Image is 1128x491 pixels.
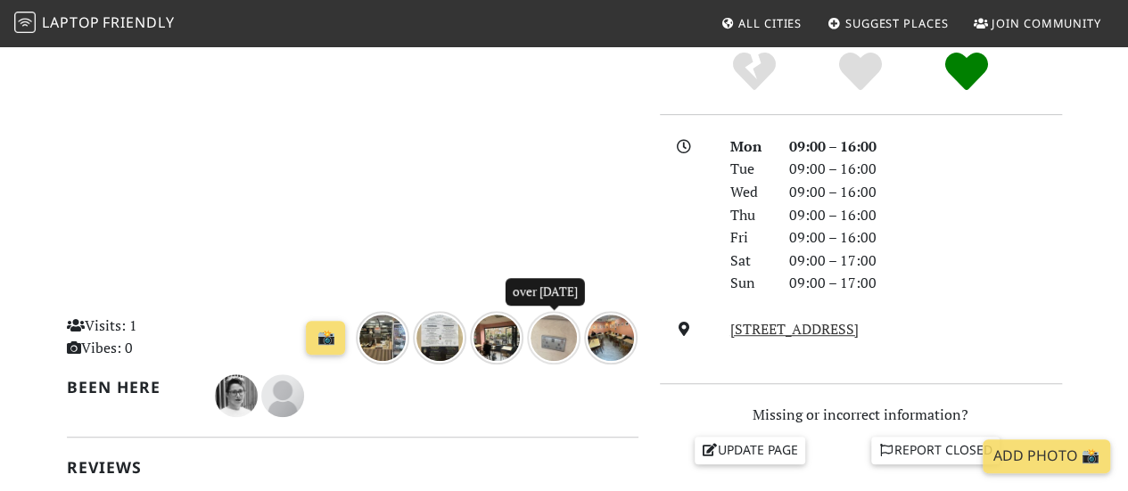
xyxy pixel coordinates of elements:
[660,404,1062,427] p: Missing or incorrect information?
[730,319,859,339] a: [STREET_ADDRESS]
[720,250,778,273] div: Sat
[720,135,778,159] div: Mon
[845,15,949,31] span: Suggest Places
[778,181,1073,204] div: 09:00 – 16:00
[720,181,778,204] div: Wed
[67,458,638,477] h2: Reviews
[67,315,243,360] p: Visits: 1 Vibes: 0
[413,311,466,364] img: over 1 year ago
[738,15,802,31] span: All Cities
[506,278,585,305] div: over [DATE]
[820,7,956,39] a: Suggest Places
[306,321,345,355] a: 📸
[778,204,1073,227] div: 09:00 – 16:00
[470,311,523,364] img: over 1 year ago
[14,8,175,39] a: LaptopFriendly LaptopFriendly
[527,311,580,364] img: over 1 year ago
[778,158,1073,181] div: 09:00 – 16:00
[356,326,413,346] a: over 1 year ago
[778,272,1073,295] div: 09:00 – 17:00
[261,374,304,417] img: blank-535327c66bd565773addf3077783bbfce4b00ec00e9fd257753287c682c7fa38.png
[967,7,1108,39] a: Join Community
[67,378,193,397] h2: Been here
[14,12,36,33] img: LaptopFriendly
[778,226,1073,250] div: 09:00 – 16:00
[356,311,409,364] img: over 1 year ago
[261,384,304,404] span: Sian Cooper
[808,50,914,94] div: Yes
[584,311,638,364] img: over 1 year ago
[215,374,258,417] img: 6149-rhona.jpg
[103,12,174,32] span: Friendly
[720,226,778,250] div: Fri
[470,326,527,346] a: over 1 year ago
[413,326,470,346] a: over 1 year ago
[913,50,1019,94] div: Definitely!
[527,326,584,346] a: over 1 year ago
[720,158,778,181] div: Tue
[702,50,808,94] div: No
[713,7,809,39] a: All Cities
[778,135,1073,159] div: 09:00 – 16:00
[42,12,100,32] span: Laptop
[215,384,261,404] span: Rhona Hayes
[720,204,778,227] div: Thu
[584,326,638,346] a: over 1 year ago
[720,272,778,295] div: Sun
[992,15,1101,31] span: Join Community
[778,250,1073,273] div: 09:00 – 17:00
[695,437,805,463] a: Update page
